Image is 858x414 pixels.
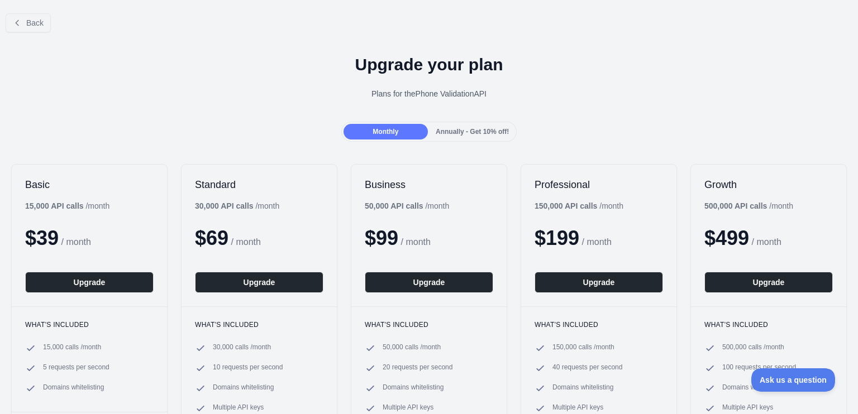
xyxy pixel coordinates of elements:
[365,227,398,249] span: $ 99
[195,178,323,191] h2: Standard
[535,227,579,249] span: $ 199
[704,227,749,249] span: $ 499
[365,201,423,210] b: 50,000 API calls
[704,201,767,210] b: 500,000 API calls
[751,368,836,392] iframe: Toggle Customer Support
[535,200,623,211] div: / month
[704,178,833,191] h2: Growth
[535,201,597,210] b: 150,000 API calls
[365,178,493,191] h2: Business
[365,200,449,211] div: / month
[704,200,793,211] div: / month
[535,178,663,191] h2: Professional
